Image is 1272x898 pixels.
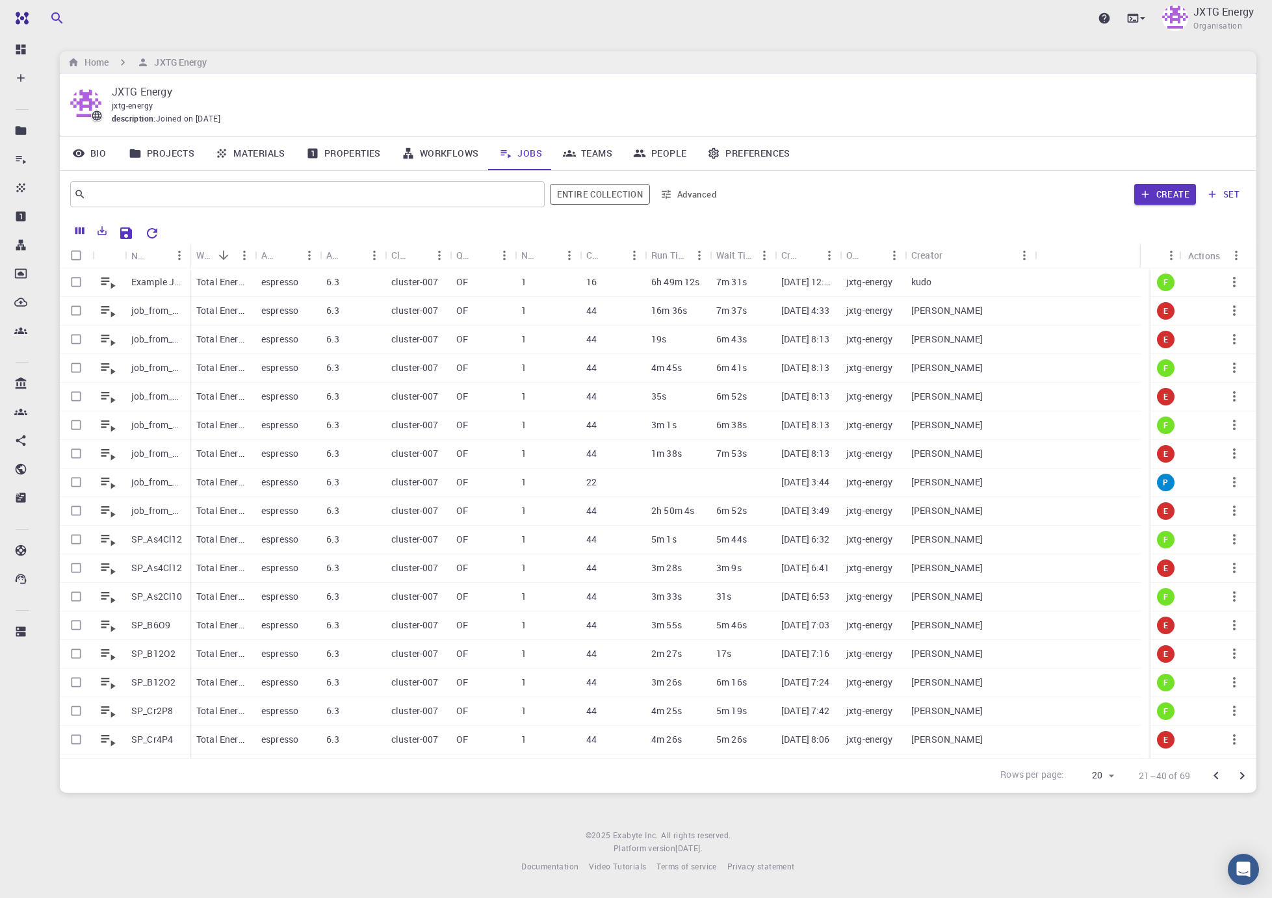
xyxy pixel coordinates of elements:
p: 1 [521,533,526,546]
div: Queue [456,242,473,268]
p: [DATE] 4:33 [781,304,830,317]
div: finished [1157,531,1175,548]
p: [DATE] 7:03 [781,619,830,632]
p: [PERSON_NAME] [911,304,983,317]
p: [DATE] 3:44 [781,476,830,489]
button: Sort [942,245,963,266]
a: People [623,136,697,170]
p: [DATE] 6:41 [781,561,830,574]
p: 44 [586,590,597,603]
p: job_from_api-0 [131,304,183,317]
button: Sort [408,245,429,266]
p: job_from_api-3 [131,418,183,431]
p: [DATE] 8:13 [781,390,830,403]
span: F [1158,534,1173,545]
p: JXTG Energy [112,84,1236,99]
p: Total Energy_no_relaxation [196,590,248,603]
p: job_from_api-2 [131,390,183,403]
span: Video Tutorials [589,861,646,871]
p: 3m 55s [651,619,682,632]
p: 44 [586,304,597,317]
p: 1 [521,619,526,632]
p: jxtg-energy [846,304,893,317]
p: 1 [521,333,526,346]
span: F [1158,591,1173,602]
p: [PERSON_NAME] [911,590,983,603]
button: Reset Explorer Settings [139,220,165,246]
p: 3m 9s [716,561,742,574]
span: jxtg-energy [112,100,153,110]
p: 1 [521,561,526,574]
p: 1 [521,504,526,517]
p: espresso [261,447,298,460]
p: OF [456,561,468,574]
div: Wait Time [716,242,754,268]
p: 44 [586,447,597,460]
button: Sort [343,245,364,266]
p: 44 [586,418,597,431]
div: Actions [1182,243,1247,268]
div: Status [1141,243,1182,268]
button: Sort [278,245,299,266]
p: Total Energy_no_relaxation [196,504,248,517]
p: job_from_api-1 [131,361,183,374]
a: Projects [118,136,205,170]
p: SP_As2Cl10 [131,590,183,603]
p: job_from_api-0 [131,333,183,346]
p: [PERSON_NAME] [911,504,983,517]
p: SP_As4Cl12 [131,533,183,546]
span: E [1158,334,1173,345]
button: set [1201,184,1246,205]
div: Cores [580,242,645,268]
p: 19s [651,333,666,346]
span: F [1158,420,1173,431]
button: Go to previous page [1203,763,1229,789]
p: 44 [586,533,597,546]
div: error [1157,388,1175,405]
p: espresso [261,533,298,546]
p: 5m 44s [716,533,747,546]
button: Menu [754,245,775,266]
button: Entire collection [550,184,650,205]
button: Save Explorer Settings [113,220,139,246]
p: OF [456,447,468,460]
span: Organisation [1193,19,1242,32]
p: 6m 52s [716,504,747,517]
p: 6.3 [326,333,339,346]
button: Menu [884,245,905,266]
p: Total Energy_no_relaxation [196,447,248,460]
p: jxtg-energy [846,276,893,289]
p: espresso [261,304,298,317]
a: [DATE]. [675,842,703,855]
a: Terms of service [656,860,716,873]
span: P [1158,477,1173,488]
button: Sort [863,245,884,266]
a: Video Tutorials [589,860,646,873]
p: 6.3 [326,504,339,517]
p: espresso [261,561,298,574]
p: 6h 49m 12s [651,276,700,289]
p: 6.3 [326,304,339,317]
p: Total Energy_no_relaxation [196,276,248,289]
p: espresso [261,333,298,346]
button: Advanced [655,184,723,205]
button: Menu [429,245,450,266]
p: jxtg-energy [846,533,893,546]
div: Owner [840,242,905,268]
p: job_from_api-4 [131,447,183,460]
p: OF [456,276,468,289]
span: E [1158,506,1173,517]
a: Bio [60,136,118,170]
p: 5m 1s [651,533,677,546]
p: [DATE] 8:13 [781,333,830,346]
p: Total Energy_no_relaxation [196,418,248,431]
p: Total Energy_no_relaxation [196,333,248,346]
p: espresso [261,590,298,603]
span: Terms of service [656,861,716,871]
p: cluster-007 [391,619,439,632]
div: error [1157,617,1175,634]
a: Properties [296,136,391,170]
span: F [1158,277,1173,288]
p: job_from_api-0 (clone) [131,504,183,517]
p: OF [456,504,468,517]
